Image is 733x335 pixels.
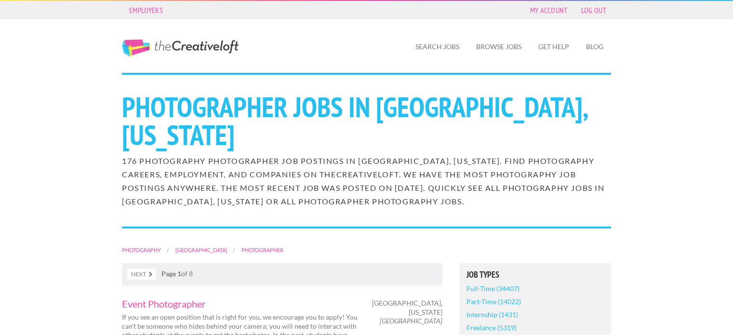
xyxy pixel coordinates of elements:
nav: of 8 [122,263,442,285]
a: Browse Jobs [468,36,529,58]
span: [GEOGRAPHIC_DATA], [US_STATE] [372,299,442,316]
a: Event Photographer [122,299,358,308]
a: Internship (1431) [466,308,518,321]
h1: Photographer Jobs in [GEOGRAPHIC_DATA], [US_STATE] [122,93,611,149]
strong: Page 1 [161,269,181,278]
h2: 176 Photography Photographer job postings in [GEOGRAPHIC_DATA], [US_STATE]. Find Photography care... [122,154,611,208]
a: Full-Time (34407) [466,282,520,295]
a: Log Out [576,3,611,17]
a: Get Help [531,36,577,58]
a: [GEOGRAPHIC_DATA] [175,247,227,253]
em: [GEOGRAPHIC_DATA] [380,317,442,325]
a: Blog [578,36,611,58]
a: Employers [124,3,168,17]
a: Photographer [241,247,283,253]
a: Part-Time (14022) [466,295,521,308]
a: The Creative Loft [122,40,239,57]
a: My Account [525,3,573,17]
a: Photography [122,247,161,253]
a: Next [127,268,156,280]
h5: Job Types [466,270,604,279]
a: Search Jobs [408,36,467,58]
a: Freelance (5319) [466,321,517,334]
